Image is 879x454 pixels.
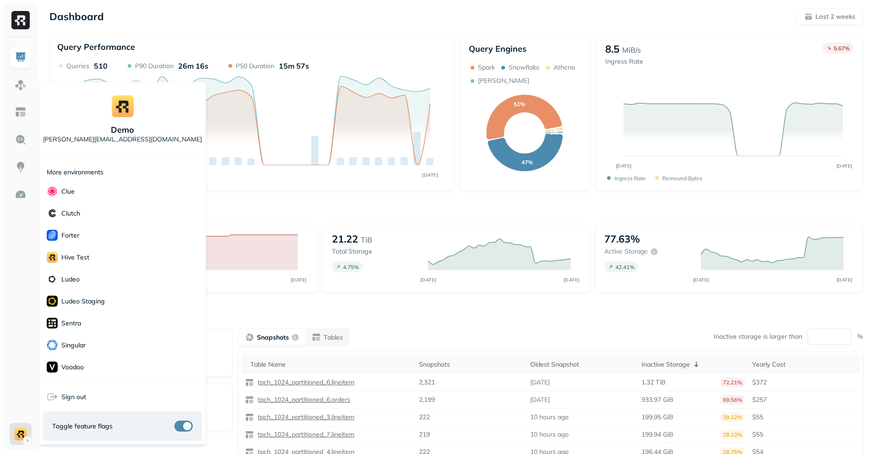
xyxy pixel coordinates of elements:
[111,124,134,135] p: demo
[61,297,105,306] p: Ludeo Staging
[61,341,86,350] p: Singular
[61,319,81,328] p: Sentra
[61,231,79,240] p: Forter
[112,95,134,117] img: demo
[61,363,84,372] p: Voodoo
[61,209,80,218] p: Clutch
[47,362,58,373] img: Voodoo
[47,186,58,197] img: Clue
[47,340,58,351] img: Singular
[61,253,89,262] p: Hive Test
[61,275,80,284] p: Ludeo
[47,230,58,241] img: Forter
[47,274,58,285] img: Ludeo
[47,318,58,329] img: Sentra
[47,168,103,177] p: More environments
[47,208,58,219] img: Clutch
[61,187,75,196] p: Clue
[47,296,58,307] img: Ludeo Staging
[61,393,86,401] span: Sign out
[52,422,113,431] span: Toggle feature flags
[43,135,202,144] p: [PERSON_NAME][EMAIL_ADDRESS][DOMAIN_NAME]
[47,252,58,263] img: Hive Test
